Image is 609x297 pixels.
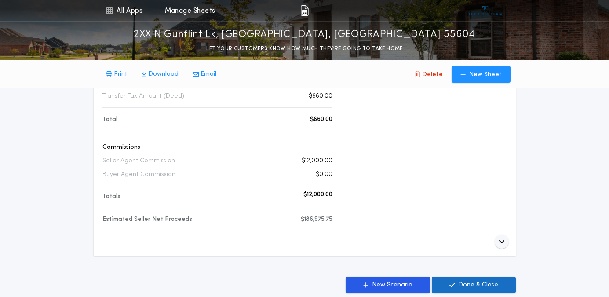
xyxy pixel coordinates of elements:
p: New Scenario [372,281,412,290]
p: Buyer Agent Commission [102,170,175,179]
p: LET YOUR CUSTOMERS KNOW HOW MUCH THEY’RE GOING TO TAKE HOME [206,44,403,53]
p: $660.00 [310,115,332,124]
p: Download [148,70,179,79]
p: Seller Agent Commission [102,157,175,165]
p: Total [102,115,117,124]
img: img [300,5,309,16]
p: New Sheet [469,70,502,79]
p: $186,975.75 [301,215,332,224]
p: 2XX N Gunflint Lk, [GEOGRAPHIC_DATA], [GEOGRAPHIC_DATA] 55604 [134,28,475,42]
p: $0.00 [316,170,332,179]
p: Delete [422,70,443,79]
button: Done & Close [432,277,516,293]
button: Delete [408,66,450,83]
p: Totals [102,192,120,201]
p: Print [114,70,128,79]
button: Print [99,66,135,82]
p: Email [201,70,216,79]
p: $12,000.00 [302,157,332,165]
p: Estimated Seller Net Proceeds [102,215,192,224]
p: Done & Close [458,281,498,290]
button: New Sheet [452,66,511,83]
button: Email [186,66,223,82]
p: $660.00 [309,92,332,101]
p: Transfer Tax Amount (Deed) [102,92,184,101]
p: $12,000.00 [303,191,332,199]
img: vs-icon [469,6,502,15]
button: Download [135,66,186,82]
p: Commissions [102,143,332,152]
button: New Scenario [346,277,430,293]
